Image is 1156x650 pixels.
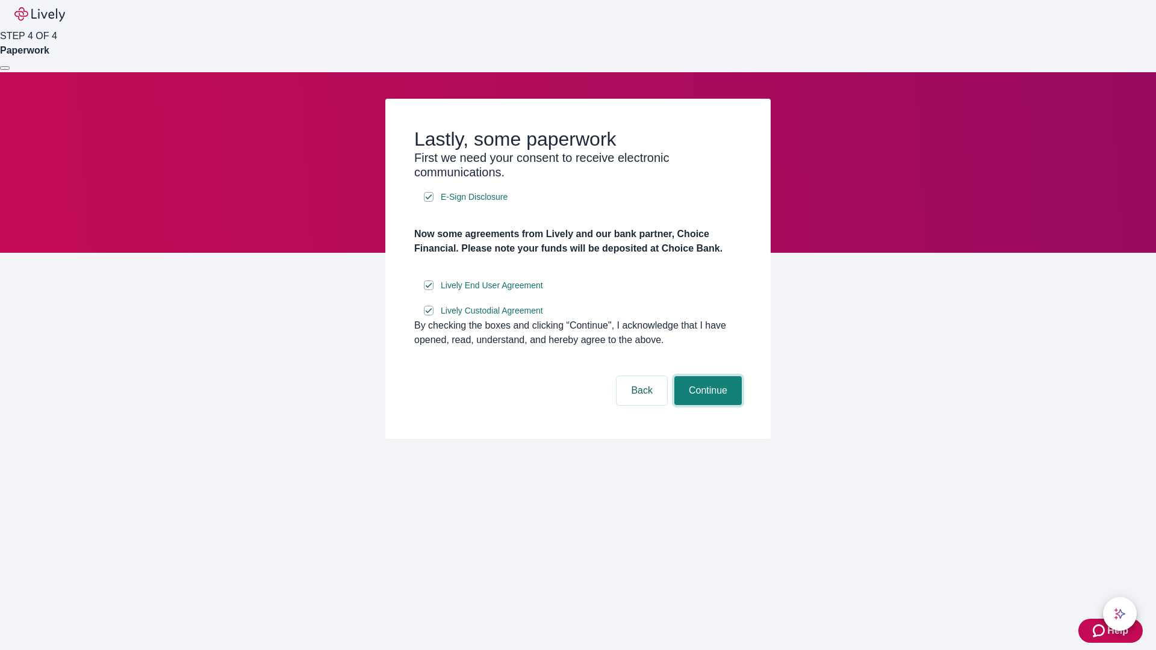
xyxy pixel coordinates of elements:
[441,191,508,203] span: E-Sign Disclosure
[1078,619,1143,643] button: Zendesk support iconHelp
[674,376,742,405] button: Continue
[617,376,667,405] button: Back
[414,318,742,347] div: By checking the boxes and clicking “Continue", I acknowledge that I have opened, read, understand...
[414,128,742,150] h2: Lastly, some paperwork
[1093,624,1107,638] svg: Zendesk support icon
[438,190,510,205] a: e-sign disclosure document
[438,303,545,318] a: e-sign disclosure document
[441,305,543,317] span: Lively Custodial Agreement
[1103,597,1137,631] button: chat
[1114,608,1126,620] svg: Lively AI Assistant
[1107,624,1128,638] span: Help
[14,7,65,22] img: Lively
[441,279,543,292] span: Lively End User Agreement
[414,227,742,256] h4: Now some agreements from Lively and our bank partner, Choice Financial. Please note your funds wi...
[438,278,545,293] a: e-sign disclosure document
[414,150,742,179] h3: First we need your consent to receive electronic communications.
